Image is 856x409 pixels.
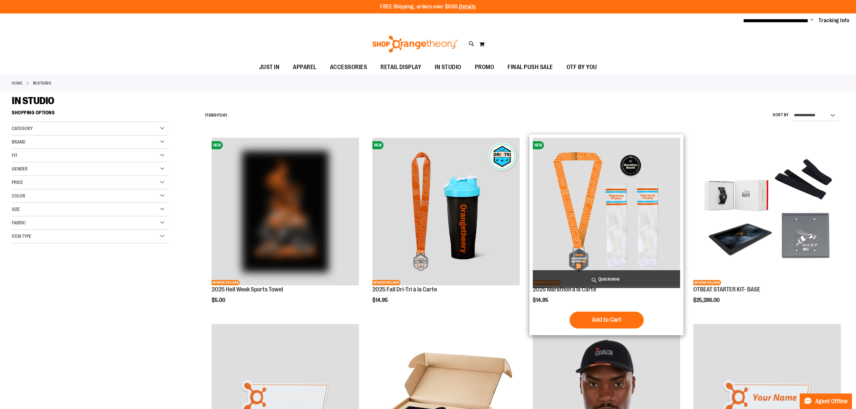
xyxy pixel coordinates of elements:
[428,60,468,75] a: IN STUDIO
[693,138,840,285] img: OTBEAT STARTER KIT- BASE
[372,280,400,285] span: NETWORK EXCLUSIVE
[533,297,549,303] span: $14.95
[435,60,461,75] span: IN STUDIO
[12,193,25,198] span: Color
[12,80,23,86] a: Home
[690,134,844,320] div: product
[372,297,389,303] span: $14.95
[12,95,54,106] span: IN STUDIO
[223,113,227,118] span: 61
[570,312,644,328] button: Add to Cart
[693,138,840,286] a: OTBEAT STARTER KIT- BASENETWORK EXCLUSIVE
[459,4,476,10] a: Details
[567,60,597,75] span: OTF BY YOU
[208,134,362,320] div: product
[259,60,280,75] span: JUST IN
[372,286,437,293] a: 2025 Fall Dri-Tri à la Carte
[371,36,459,53] img: Shop Orangetheory
[380,60,421,75] span: RETAIL DISPLAY
[533,270,680,288] a: Quickview
[293,60,316,75] span: APPAREL
[819,17,850,24] a: Tracking Info
[12,126,33,131] span: Category
[693,286,760,293] a: OTBEAT STARTER KIT- BASE
[374,60,428,75] a: RETAIL DISPLAY
[212,297,226,303] span: $5.00
[212,280,240,285] span: NETWORK EXCLUSIVE
[501,60,560,75] a: FINAL PUSH SALE
[810,17,814,24] button: Account menu
[12,107,169,122] strong: Shopping Options
[372,138,520,286] a: 2025 Fall Dri-Tri à la CarteNEWNETWORK EXCLUSIVE
[12,139,25,145] span: Brand
[33,80,52,86] strong: IN STUDIO
[693,280,721,285] span: NETWORK EXCLUSIVE
[372,138,520,285] img: 2025 Fall Dri-Tri à la Carte
[12,153,18,158] span: Fit
[212,138,359,286] a: OTF 2025 Hell Week Event RetailNEWNETWORK EXCLUSIVE
[12,220,26,225] span: Fabric
[372,141,384,149] span: NEW
[12,180,23,185] span: Price
[205,110,227,121] h2: Items to
[533,138,680,286] a: 2025 Marathon à la CarteNEWNETWORK EXCLUSIVE
[560,60,604,75] a: OTF BY YOU
[212,141,223,149] span: NEW
[773,112,789,118] label: Sort By
[12,166,28,171] span: Gender
[815,398,848,405] span: Agent Offline
[800,394,852,409] button: Agent Offline
[286,60,323,75] a: APPAREL
[323,60,374,75] a: ACCESSORIES
[533,141,544,149] span: NEW
[12,233,31,239] span: Item Type
[369,134,523,320] div: product
[693,297,721,303] span: $25,286.00
[533,286,596,293] a: 2025 Marathon à la Carte
[380,3,476,11] p: FREE Shipping, orders over $600.
[475,60,494,75] span: PROMO
[529,134,683,335] div: product
[12,207,20,212] span: Size
[252,60,286,75] a: JUST IN
[508,60,553,75] span: FINAL PUSH SALE
[468,60,501,75] a: PROMO
[212,138,359,285] img: OTF 2025 Hell Week Event Retail
[330,60,367,75] span: ACCESSORIES
[212,286,283,293] a: 2025 Hell Week Sports Towel
[533,138,680,285] img: 2025 Marathon à la Carte
[592,316,621,323] span: Add to Cart
[216,113,218,118] span: 1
